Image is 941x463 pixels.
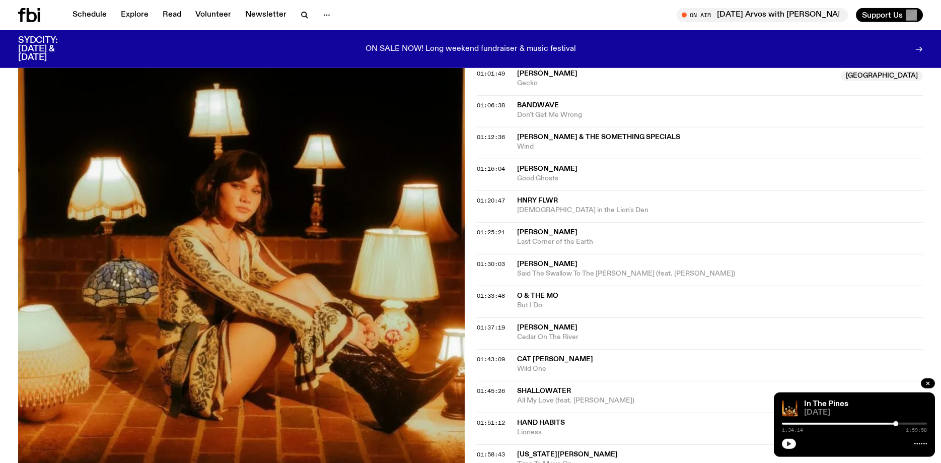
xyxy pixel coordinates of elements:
button: 01:43:09 [477,357,505,362]
button: 01:20:47 [477,198,505,204]
span: [DEMOGRAPHIC_DATA] in the Lion's Den [517,206,923,215]
a: Volunteer [189,8,237,22]
span: 01:16:04 [477,165,505,173]
span: Don't Get Me Wrong [517,110,923,120]
span: [DATE] [804,409,927,417]
span: 01:20:47 [477,196,505,205]
span: Lioness [517,428,923,437]
span: Cat [PERSON_NAME] [517,356,593,363]
span: Hand Habits [517,419,565,426]
button: 01:06:38 [477,103,505,108]
button: 01:30:03 [477,261,505,267]
span: Cedar On The River [517,333,923,342]
button: On Air[DATE] Arvos with [PERSON_NAME] [677,8,848,22]
span: Hnry Flwr [517,197,558,204]
span: 01:45:26 [477,387,505,395]
span: [PERSON_NAME] & The Something Specials [517,134,680,141]
button: 01:12:36 [477,135,505,140]
button: 01:16:04 [477,166,505,172]
span: 01:43:09 [477,355,505,363]
span: [PERSON_NAME] [517,229,577,236]
span: Wild One [517,364,923,374]
a: Read [157,8,187,22]
span: But I Do [517,301,923,310]
span: [PERSON_NAME] [517,70,577,77]
span: [PERSON_NAME] [517,324,577,331]
h3: SYDCITY: [DATE] & [DATE] [18,36,83,62]
span: O & The Mo [517,292,558,299]
p: ON SALE NOW! Long weekend fundraiser & music festival [366,45,576,54]
span: Shallowater [517,387,571,394]
a: Newsletter [239,8,293,22]
button: 01:25:21 [477,230,505,235]
span: 01:51:12 [477,419,505,427]
span: 01:25:21 [477,228,505,236]
span: 01:58:43 [477,450,505,458]
button: 01:33:48 [477,293,505,299]
button: 01:01:49 [477,71,505,77]
span: [US_STATE][PERSON_NAME] [517,451,618,458]
button: 01:45:26 [477,388,505,394]
span: [PERSON_NAME] [517,260,577,268]
button: Support Us [856,8,923,22]
span: Said The Swallow To The [PERSON_NAME] (feat. [PERSON_NAME]) [517,269,923,279]
span: Support Us [862,11,903,20]
span: 01:33:48 [477,292,505,300]
span: Gecko [517,79,835,88]
span: 1:59:58 [906,428,927,433]
span: 01:01:49 [477,70,505,78]
a: Explore [115,8,155,22]
a: Schedule [66,8,113,22]
button: 01:37:19 [477,325,505,330]
span: 01:30:03 [477,260,505,268]
span: [GEOGRAPHIC_DATA] [841,71,923,81]
span: Wind [517,142,923,152]
span: 01:06:38 [477,101,505,109]
span: Last Corner of the Earth [517,237,923,247]
span: Good Ghosts [517,174,923,183]
span: 1:34:14 [782,428,803,433]
span: [PERSON_NAME] [517,165,577,172]
button: 01:58:43 [477,452,505,457]
span: 01:37:19 [477,323,505,332]
span: 01:12:36 [477,133,505,141]
span: Bandwave [517,102,559,109]
a: In The Pines [804,400,848,408]
button: 01:51:12 [477,420,505,426]
span: All My Love (feat. [PERSON_NAME]) [517,396,923,406]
